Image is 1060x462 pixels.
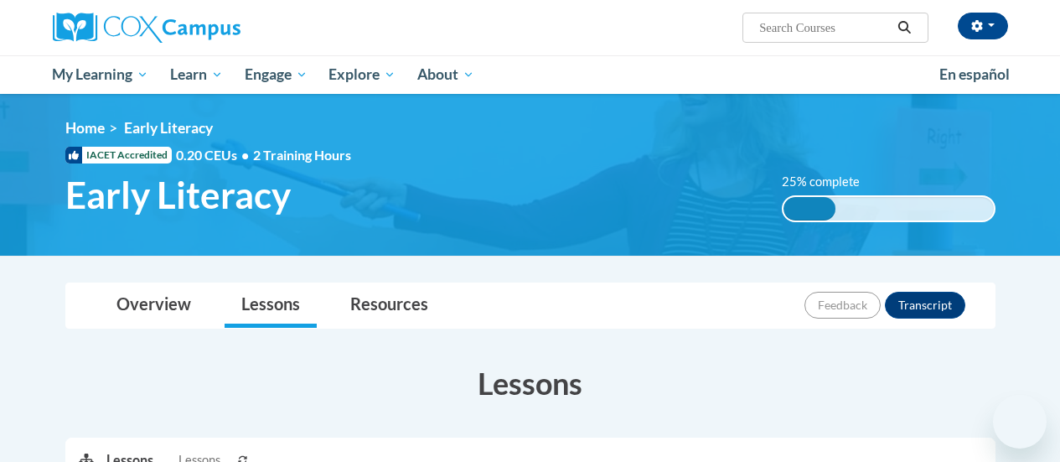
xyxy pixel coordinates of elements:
button: Transcript [885,292,965,319]
a: Engage [234,55,318,94]
span: Engage [245,65,308,85]
button: Feedback [804,292,881,319]
div: 25% complete [783,197,836,221]
span: 0.20 CEUs [176,146,253,164]
button: Account Settings [958,13,1008,39]
span: About [417,65,474,85]
a: Resources [334,283,445,328]
input: Search Courses [758,18,892,38]
span: 2 Training Hours [253,147,351,163]
span: Early Literacy [65,173,291,217]
label: 25% complete [782,173,878,191]
span: Learn [170,65,223,85]
a: About [406,55,485,94]
a: Lessons [225,283,317,328]
span: My Learning [52,65,148,85]
a: Learn [159,55,234,94]
span: IACET Accredited [65,147,172,164]
a: My Learning [42,55,160,94]
span: • [241,147,249,163]
h3: Lessons [65,362,995,404]
div: Main menu [40,55,1021,94]
a: En español [928,57,1021,92]
span: Explore [328,65,396,85]
a: Cox Campus [53,13,354,43]
a: Home [65,119,105,137]
a: Overview [100,283,208,328]
button: Search [892,18,917,38]
img: Cox Campus [53,13,240,43]
span: Early Literacy [124,119,213,137]
span: En español [939,65,1010,83]
a: Explore [318,55,406,94]
iframe: Button to launch messaging window [993,395,1047,449]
